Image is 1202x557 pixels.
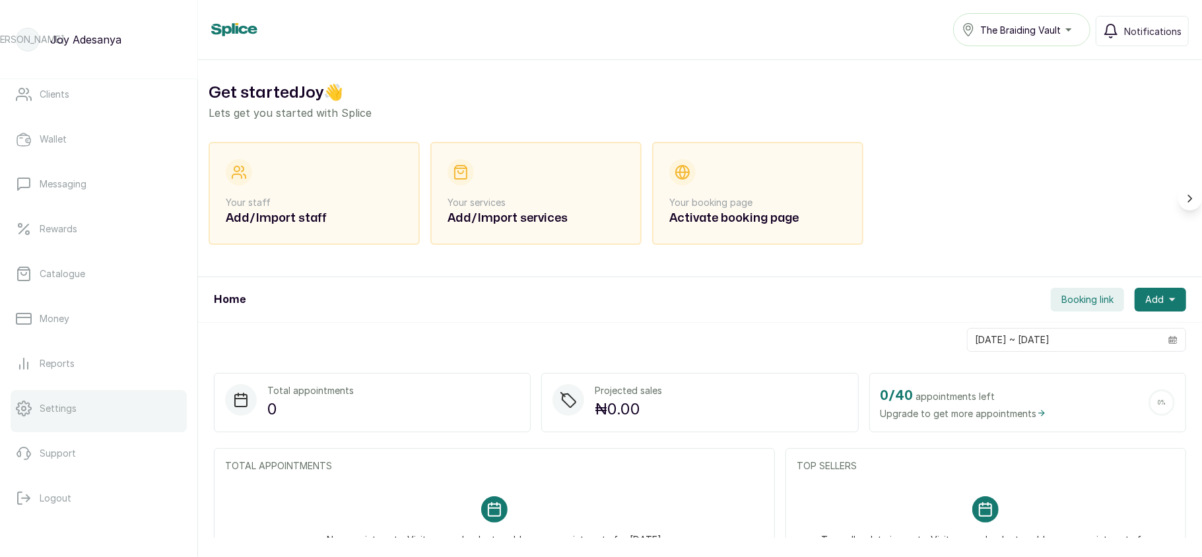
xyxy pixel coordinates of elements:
[40,88,69,101] p: Clients
[225,459,764,473] p: TOTAL APPOINTMENTS
[327,523,661,546] p: No appointments. Visit your calendar to add some appointments for [DATE]
[11,76,187,113] a: Clients
[11,300,187,337] a: Money
[916,390,995,403] span: appointments left
[40,267,85,280] p: Catalogue
[1145,293,1164,306] span: Add
[40,402,77,415] p: Settings
[214,292,246,308] h1: Home
[11,435,187,472] a: Support
[1135,288,1186,311] button: Add
[209,81,1191,105] h2: Get started Joy 👋
[881,407,1046,420] span: Upgrade to get more appointments
[1096,16,1189,46] button: Notifications
[11,211,187,247] a: Rewards
[209,105,1191,121] p: Lets get you started with Splice
[1158,400,1166,406] span: 0 %
[50,32,121,48] p: Joy Adesanya
[11,121,187,158] a: Wallet
[1168,335,1178,344] svg: calendar
[11,390,187,427] a: Settings
[430,142,642,245] div: Your servicesAdd/Import services
[652,142,863,245] div: Your booking pageActivate booking page
[209,142,420,245] div: Your staffAdd/Import staff
[226,209,403,228] h2: Add/Import staff
[595,384,662,397] p: Projected sales
[267,384,354,397] p: Total appointments
[40,312,69,325] p: Money
[797,459,1175,473] p: TOP SELLERS
[1124,24,1182,38] span: Notifications
[881,385,914,407] h2: 0 / 40
[448,196,624,209] p: Your services
[1061,293,1114,306] span: Booking link
[11,166,187,203] a: Messaging
[11,345,187,382] a: Reports
[595,397,662,421] p: ₦0.00
[1051,288,1124,311] button: Booking link
[1178,187,1202,211] button: Scroll right
[40,492,71,505] p: Logout
[40,357,75,370] p: Reports
[40,447,76,460] p: Support
[968,329,1160,351] input: Select date
[226,196,403,209] p: Your staff
[448,209,624,228] h2: Add/Import services
[669,196,846,209] p: Your booking page
[40,222,77,236] p: Rewards
[40,178,86,191] p: Messaging
[669,209,846,228] h2: Activate booking page
[11,480,187,517] button: Logout
[267,397,354,421] p: 0
[953,13,1090,46] button: The Braiding Vault
[980,23,1061,37] span: The Braiding Vault
[11,255,187,292] a: Catalogue
[40,133,67,146] p: Wallet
